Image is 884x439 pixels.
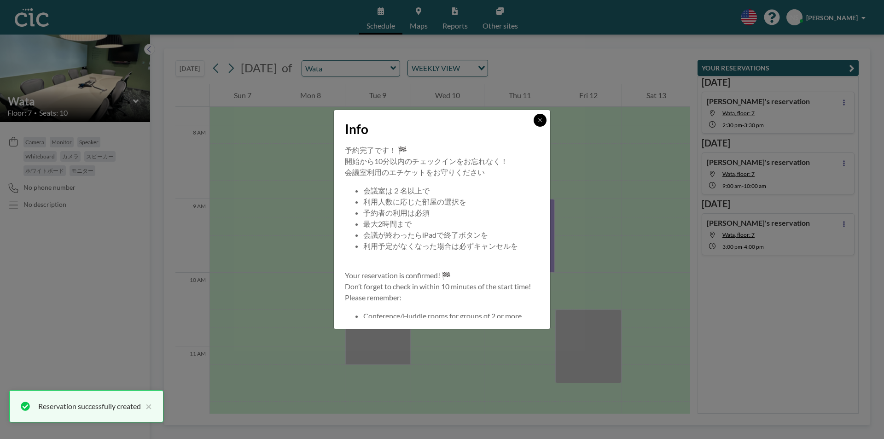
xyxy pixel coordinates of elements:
[363,241,518,250] span: 利用予定がなくなった場合は必ずキャンセルを
[345,157,508,165] span: 開始から10分以内のチェックインをお忘れなく！
[38,401,141,412] div: Reservation successfully created
[363,230,488,239] span: 会議が終わったらiPadで終了ボタンを
[345,121,368,137] span: Info
[363,197,466,206] span: 利用人数に応じた部屋の選択を
[141,401,152,412] button: close
[345,293,401,302] span: Please remember:
[363,208,430,217] span: 予約者の利用は必須
[363,311,522,320] span: Conference/Huddle rooms for groups of 2 or more
[345,271,451,280] span: Your reservation is confirmed! 🏁
[345,168,485,176] span: 会議室利用のエチケットをお守りください
[345,146,407,154] span: 予約完了です！ 🏁
[363,186,430,195] span: 会議室は２名以上で
[363,219,412,228] span: 最大2時間まで
[345,282,531,291] span: Don’t forget to check in within 10 minutes of the start time!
